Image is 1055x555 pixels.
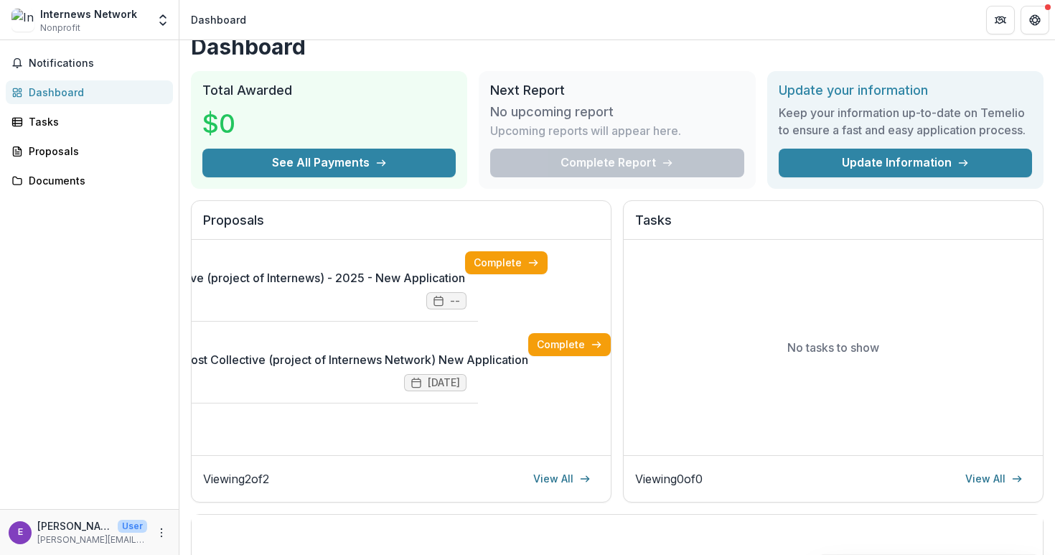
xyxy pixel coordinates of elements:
button: More [153,524,170,541]
h2: Next Report [490,83,744,98]
span: Nonprofit [40,22,80,34]
a: Dashboard [6,80,173,104]
h2: Tasks [635,213,1031,240]
p: Viewing 0 of 0 [635,470,703,488]
p: [PERSON_NAME][EMAIL_ADDRESS][DOMAIN_NAME] [37,533,147,546]
a: Fall 2025 - Listening Post Collective (project of Internews Network) New Application [70,351,528,368]
nav: breadcrumb [185,9,252,30]
h3: No upcoming report [490,104,614,120]
h1: Dashboard [191,34,1044,60]
div: Proposals [29,144,161,159]
a: Update Information [779,149,1032,177]
h2: Total Awarded [202,83,456,98]
a: Listening Post Collective (project of Internews) - 2025 - New Application [70,269,465,286]
div: Documents [29,173,161,188]
p: User [118,520,147,533]
button: Open entity switcher [153,6,173,34]
h3: Keep your information up-to-date on Temelio to ensure a fast and easy application process. [779,104,1032,139]
div: Dashboard [191,12,246,27]
p: Upcoming reports will appear here. [490,122,681,139]
a: View All [525,467,599,490]
div: Internews Network [40,6,137,22]
a: Proposals [6,139,173,163]
div: eddie [18,528,23,537]
h2: Proposals [203,213,599,240]
button: Notifications [6,52,173,75]
div: Tasks [29,114,161,129]
button: See All Payments [202,149,456,177]
a: View All [957,467,1031,490]
p: Viewing 2 of 2 [203,470,269,488]
a: Complete [465,251,548,274]
img: Internews Network [11,9,34,32]
div: Dashboard [29,85,161,100]
a: Complete [528,333,611,356]
span: Notifications [29,57,167,70]
button: Partners [986,6,1015,34]
a: Tasks [6,110,173,134]
h3: $0 [202,104,310,143]
p: [PERSON_NAME] [37,518,112,533]
p: No tasks to show [787,339,879,356]
button: Get Help [1021,6,1049,34]
h2: Update your information [779,83,1032,98]
a: Documents [6,169,173,192]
